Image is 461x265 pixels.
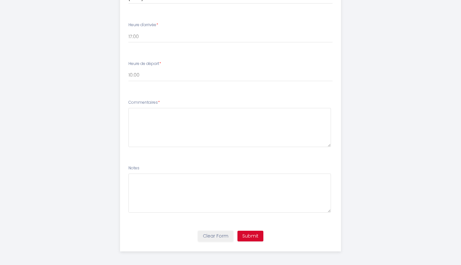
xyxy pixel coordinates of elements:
label: Heure de départ [128,61,161,67]
button: Submit [237,231,263,242]
label: Commentaires [128,100,160,106]
label: Heure d'arrivée [128,22,158,28]
button: Clear Form [198,231,233,242]
label: Notes [128,165,139,171]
